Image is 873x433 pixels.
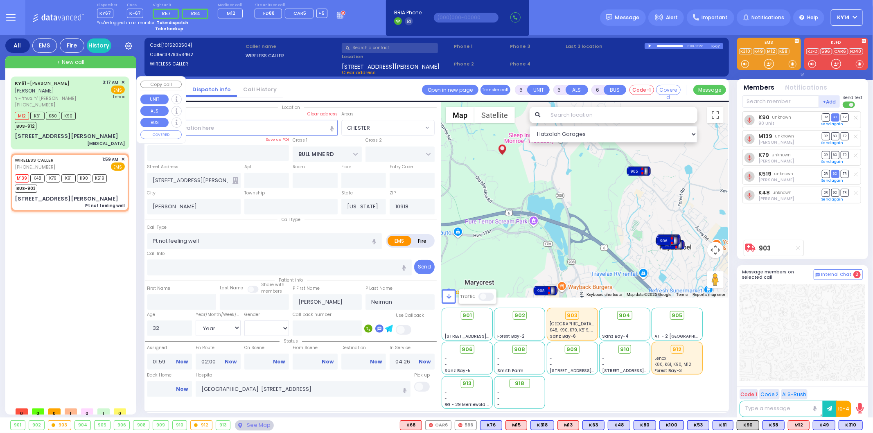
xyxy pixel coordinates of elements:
span: Important [702,14,728,21]
span: ✕ [121,156,125,163]
div: BLS [608,420,630,430]
span: K91 [61,174,76,183]
h5: Message members on selected call [742,269,814,280]
span: - [655,321,657,327]
span: 910 [620,345,629,354]
div: 903 [48,421,71,430]
button: Copy call [140,81,182,88]
div: 901 [11,421,25,430]
label: EMS [737,41,801,46]
label: Back Home [147,372,192,379]
span: Clear address [342,69,376,76]
a: KJFD [806,48,819,54]
div: Year/Month/Week/Day [196,311,241,318]
a: Dispatch info [186,86,237,93]
div: BLS [713,420,733,430]
span: +5 [319,10,325,16]
span: Forest Bay-2 [497,333,525,339]
label: Entry Code [390,164,413,170]
input: Search a contact [342,43,438,53]
a: [PERSON_NAME] [15,80,70,86]
div: 0:22 [696,41,704,51]
span: Phone 4 [510,61,563,68]
div: BLS [813,420,835,430]
label: Assigned [147,345,192,351]
label: Night unit [153,3,211,8]
div: 910 [173,421,187,430]
div: 912 [191,421,212,430]
span: unknown [772,152,791,158]
span: SO [831,151,839,159]
span: - [497,355,500,361]
button: Code-1 [629,85,654,95]
div: EMS [32,38,57,53]
gmp-advanced-marker: 905 [633,165,645,177]
span: EMS [111,162,125,171]
div: BLS [687,420,709,430]
label: In Service [390,345,435,351]
span: unknown [775,133,794,139]
span: K90 [77,174,91,183]
span: 906 [462,345,473,354]
div: / [695,41,696,51]
label: WIRELESS CALLER [150,61,243,68]
a: K519 [758,171,771,177]
input: Search location [545,107,697,123]
span: Phone 3 [510,43,563,50]
label: Room [293,164,305,170]
label: P Last Name [365,285,393,292]
button: BUS [604,85,626,95]
gmp-advanced-marker: 908 [539,284,552,297]
span: K48 [30,174,45,183]
span: SO [831,113,839,121]
span: 904 [619,311,630,320]
span: 1:59 AM [103,156,119,162]
input: (000)000-00000 [434,13,499,23]
label: State [341,190,353,196]
input: Search hospital [196,381,411,397]
div: See map [235,420,273,431]
span: DR [822,170,830,178]
strong: Take dispatch [157,20,188,26]
span: [STREET_ADDRESS][PERSON_NAME] [342,63,440,69]
div: BLS [839,420,863,430]
span: [1015202504] [161,42,192,48]
span: SO [831,170,839,178]
button: ALS [566,85,588,95]
label: Floor [341,164,351,170]
span: DR [822,151,830,159]
span: Status [280,338,302,344]
a: Call History [237,86,283,93]
label: Turn off text [843,101,856,109]
span: 0 [114,408,126,415]
span: Ezriel Schwartz [758,139,794,145]
button: Drag Pegman onto the map to open Street View [707,271,724,288]
span: - [497,321,500,327]
span: K57 [162,10,171,17]
img: comment-alt.png [816,273,820,277]
div: 905 [95,421,110,430]
a: Now [322,358,334,365]
span: K90 [61,112,76,120]
span: 908 [514,345,525,354]
label: Apt [244,164,252,170]
label: P First Name [293,285,320,292]
span: SO [831,189,839,196]
a: History [87,38,111,53]
img: red-radio-icon.svg [458,423,462,427]
span: [PHONE_NUMBER] [15,164,55,170]
label: Age [147,311,156,318]
span: 0 [16,408,28,415]
span: KY61 - [15,80,30,86]
div: [STREET_ADDRESS][PERSON_NAME] [15,132,118,140]
div: 902 [29,421,45,430]
a: FD40 [849,48,863,54]
span: DR [822,113,830,121]
span: CHESTER [342,120,423,135]
span: CHESTER [347,124,370,132]
label: First Name [147,285,171,292]
button: Covered [656,85,681,95]
label: Medic on call [218,3,245,8]
label: Fire [411,236,434,246]
span: Lenox [655,355,667,361]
